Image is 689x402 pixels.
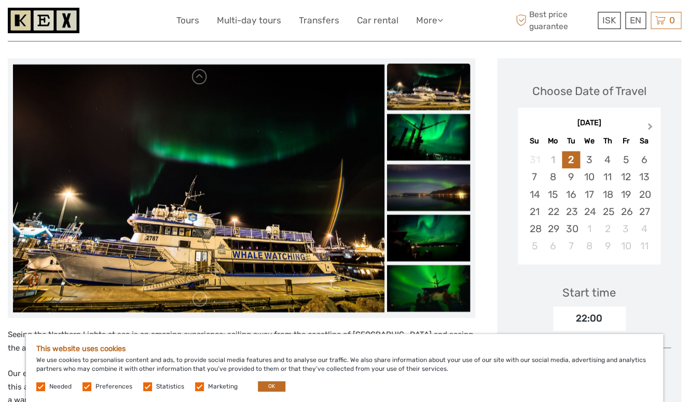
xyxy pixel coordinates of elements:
[544,151,562,168] div: Not available Monday, September 1st, 2025
[635,134,653,148] div: Sa
[13,64,384,312] img: 5d67db5cd29645a1b0908a334677d8e9_main_slider.jpeg
[8,328,475,355] p: Seeing the Northern Lights at sea is an amazing experience; sailing away from the coastline of [G...
[544,134,562,148] div: Mo
[95,382,132,391] label: Preferences
[562,285,616,301] div: Start time
[525,186,543,203] div: Choose Sunday, September 14th, 2025
[602,15,616,25] span: ISK
[387,63,470,110] img: 5d67db5cd29645a1b0908a334677d8e9_slider_thumbnail.jpeg
[562,168,580,185] div: Choose Tuesday, September 9th, 2025
[616,220,635,237] div: Choose Friday, October 3rd, 2025
[299,13,339,28] a: Transfers
[387,215,470,261] img: 5d664bf405e44ad49fab84782522627e_slider_thumbnail.jpeg
[518,118,660,129] div: [DATE]
[616,134,635,148] div: Fr
[387,265,470,312] img: 7773d12b278a4d7dbdb2a944f446e5df_slider_thumbnail.jpeg
[217,13,281,28] a: Multi-day tours
[544,203,562,220] div: Choose Monday, September 22nd, 2025
[580,186,598,203] div: Choose Wednesday, September 17th, 2025
[635,186,653,203] div: Choose Saturday, September 20th, 2025
[635,220,653,237] div: Choose Saturday, October 4th, 2025
[26,334,663,402] div: We use cookies to personalise content and ads, to provide social media features and to analyse ou...
[525,134,543,148] div: Su
[544,186,562,203] div: Choose Monday, September 15th, 2025
[580,203,598,220] div: Choose Wednesday, September 24th, 2025
[357,13,398,28] a: Car rental
[544,237,562,254] div: Choose Monday, October 6th, 2025
[616,186,635,203] div: Choose Friday, September 19th, 2025
[598,151,616,168] div: Choose Thursday, September 4th, 2025
[580,168,598,185] div: Choose Wednesday, September 10th, 2025
[635,151,653,168] div: Choose Saturday, September 6th, 2025
[525,237,543,254] div: Choose Sunday, October 5th, 2025
[562,237,580,254] div: Choose Tuesday, October 7th, 2025
[525,220,543,237] div: Choose Sunday, September 28th, 2025
[598,220,616,237] div: Choose Thursday, October 2nd, 2025
[553,306,626,330] div: 22:00
[580,220,598,237] div: Choose Wednesday, October 1st, 2025
[562,186,580,203] div: Choose Tuesday, September 16th, 2025
[208,382,238,391] label: Marketing
[258,381,285,392] button: OK
[156,382,184,391] label: Statistics
[635,237,653,254] div: Choose Saturday, October 11th, 2025
[562,151,580,168] div: Choose Tuesday, September 2nd, 2025
[616,237,635,254] div: Choose Friday, October 10th, 2025
[625,12,646,29] div: EN
[387,114,470,160] img: 44b604bbb8d6430eb3749ed6ea0ae0fb_slider_thumbnail.jpeg
[562,134,580,148] div: Tu
[598,237,616,254] div: Choose Thursday, October 9th, 2025
[643,120,659,137] button: Next Month
[176,13,199,28] a: Tours
[616,203,635,220] div: Choose Friday, September 26th, 2025
[580,151,598,168] div: Choose Wednesday, September 3rd, 2025
[562,203,580,220] div: Choose Tuesday, September 23rd, 2025
[416,13,443,28] a: More
[36,344,653,353] h5: This website uses cookies
[49,382,72,391] label: Needed
[532,83,646,99] div: Choose Date of Travel
[525,203,543,220] div: Choose Sunday, September 21st, 2025
[598,168,616,185] div: Choose Thursday, September 11th, 2025
[15,18,117,26] p: We're away right now. Please check back later!
[119,16,132,29] button: Open LiveChat chat widget
[521,151,657,254] div: month 2025-09
[580,237,598,254] div: Choose Wednesday, October 8th, 2025
[616,151,635,168] div: Choose Friday, September 5th, 2025
[616,168,635,185] div: Choose Friday, September 12th, 2025
[598,186,616,203] div: Choose Thursday, September 18th, 2025
[668,15,677,25] span: 0
[635,203,653,220] div: Choose Saturday, September 27th, 2025
[544,168,562,185] div: Choose Monday, September 8th, 2025
[544,220,562,237] div: Choose Monday, September 29th, 2025
[8,8,79,33] img: 1261-44dab5bb-39f8-40da-b0c2-4d9fce00897c_logo_small.jpg
[635,168,653,185] div: Choose Saturday, September 13th, 2025
[525,168,543,185] div: Choose Sunday, September 7th, 2025
[598,203,616,220] div: Choose Thursday, September 25th, 2025
[580,134,598,148] div: We
[525,151,543,168] div: Not available Sunday, August 31st, 2025
[598,134,616,148] div: Th
[562,220,580,237] div: Choose Tuesday, September 30th, 2025
[513,9,596,32] span: Best price guarantee
[387,164,470,211] img: d8037fd5b9a74342be5d51fc025d30a5_slider_thumbnail.jpeg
